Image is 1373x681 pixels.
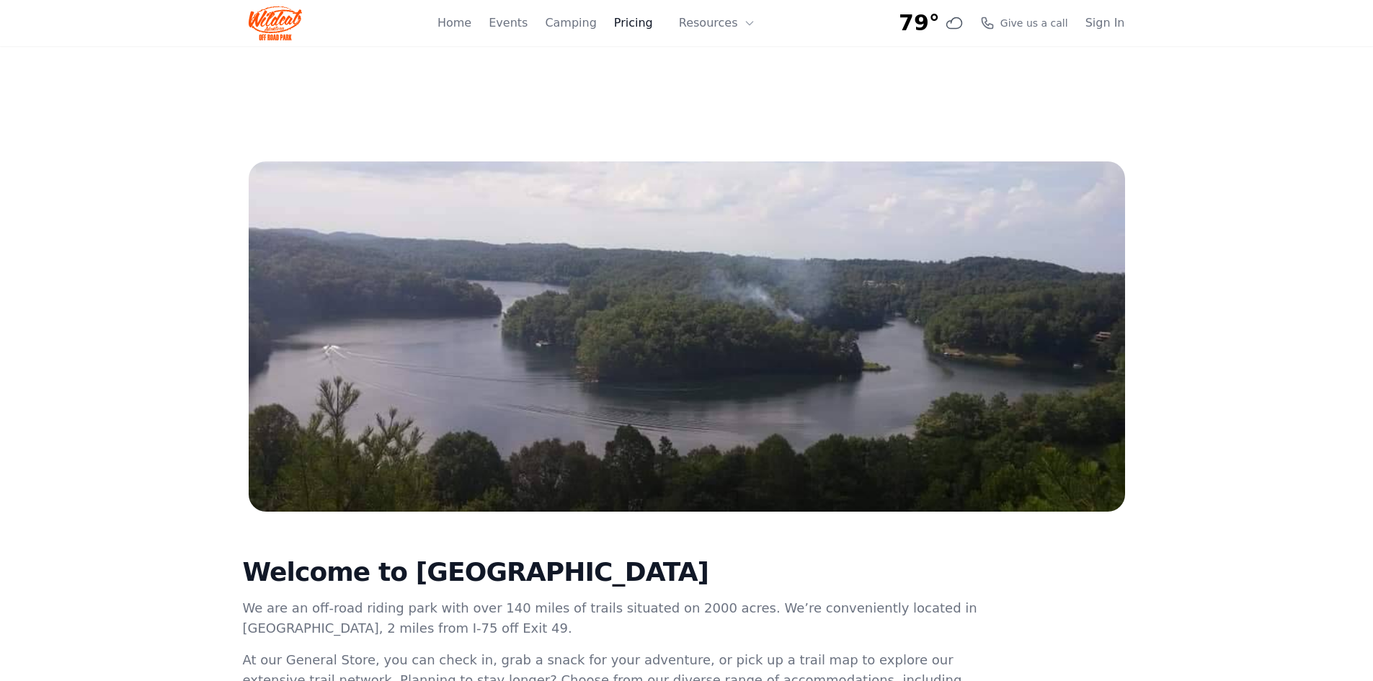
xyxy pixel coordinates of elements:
a: Camping [545,14,596,32]
span: Give us a call [1000,16,1068,30]
a: Give us a call [980,16,1068,30]
a: Sign In [1085,14,1125,32]
a: Pricing [614,14,653,32]
img: Wildcat Logo [249,6,303,40]
span: 79° [899,10,940,36]
h2: Welcome to [GEOGRAPHIC_DATA] [243,558,981,587]
button: Resources [670,9,764,37]
a: Home [437,14,471,32]
p: We are an off-road riding park with over 140 miles of trails situated on 2000 acres. We’re conven... [243,598,981,638]
a: Events [489,14,528,32]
